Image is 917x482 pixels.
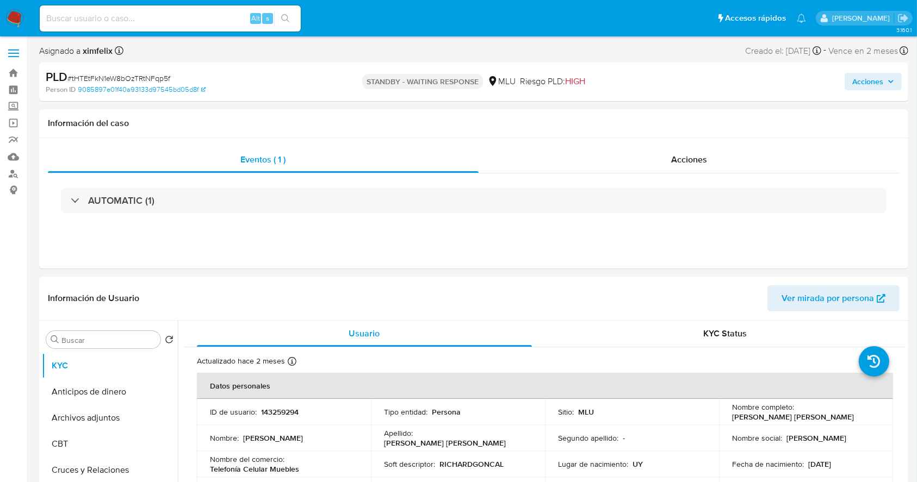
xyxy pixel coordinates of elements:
[78,85,206,95] a: 9085897e01f40a93133d97545bd05d8f
[210,454,284,464] p: Nombre del comercio :
[42,379,178,405] button: Anticipos de dinero
[61,335,156,345] input: Buscar
[165,335,174,347] button: Volver al orden por defecto
[786,433,846,443] p: [PERSON_NAME]
[61,188,887,213] div: AUTOMATIC (1)
[67,73,170,84] span: # tHTEtFkN1eW8bOzTRtNFqp5f
[432,407,461,417] p: Persona
[48,118,900,129] h1: Información del caso
[487,76,516,87] div: MLU
[88,195,154,206] h3: AUTOMATIC (1)
[558,459,628,469] p: Lugar de nacimiento :
[240,153,286,166] span: Eventos ( 1 )
[558,407,574,417] p: Sitio :
[349,327,380,340] span: Usuario
[384,428,413,438] p: Apellido :
[808,459,831,469] p: [DATE]
[46,85,76,95] b: Person ID
[703,327,747,340] span: KYC Status
[828,45,898,57] span: Vence en 2 meses
[51,335,59,344] button: Buscar
[39,45,113,57] span: Asignado a
[210,464,299,474] p: Telefonía Celular Muebles
[42,431,178,457] button: CBT
[80,45,113,57] b: ximfelix
[823,43,826,58] span: -
[42,405,178,431] button: Archivos adjuntos
[565,75,585,87] span: HIGH
[671,153,707,166] span: Acciones
[384,459,435,469] p: Soft descriptor :
[261,407,299,417] p: 143259294
[439,459,504,469] p: RICHARDGONCAL
[732,412,854,422] p: [PERSON_NAME] [PERSON_NAME]
[210,433,239,443] p: Nombre :
[852,73,883,90] span: Acciones
[745,43,821,58] div: Creado el: [DATE]
[384,407,427,417] p: Tipo entidad :
[767,285,900,311] button: Ver mirada por persona
[197,356,285,366] p: Actualizado hace 2 meses
[266,13,269,23] span: s
[578,407,594,417] p: MLU
[362,74,483,89] p: STANDBY - WAITING RESPONSE
[832,13,894,23] p: ximena.felix@mercadolibre.com
[558,433,618,443] p: Segundo apellido :
[732,402,794,412] p: Nombre completo :
[633,459,643,469] p: UY
[40,11,301,26] input: Buscar usuario o caso...
[732,459,804,469] p: Fecha de nacimiento :
[251,13,260,23] span: Alt
[623,433,625,443] p: -
[797,14,806,23] a: Notificaciones
[782,285,874,311] span: Ver mirada por persona
[897,12,909,24] a: Salir
[243,433,303,443] p: [PERSON_NAME]
[845,73,902,90] button: Acciones
[210,407,257,417] p: ID de usuario :
[48,293,139,304] h1: Información de Usuario
[197,373,893,399] th: Datos personales
[725,12,786,24] span: Accesos rápidos
[384,438,506,448] p: [PERSON_NAME] [PERSON_NAME]
[520,76,585,87] span: Riesgo PLD:
[732,433,782,443] p: Nombre social :
[46,68,67,85] b: PLD
[42,353,178,379] button: KYC
[274,11,296,26] button: search-icon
